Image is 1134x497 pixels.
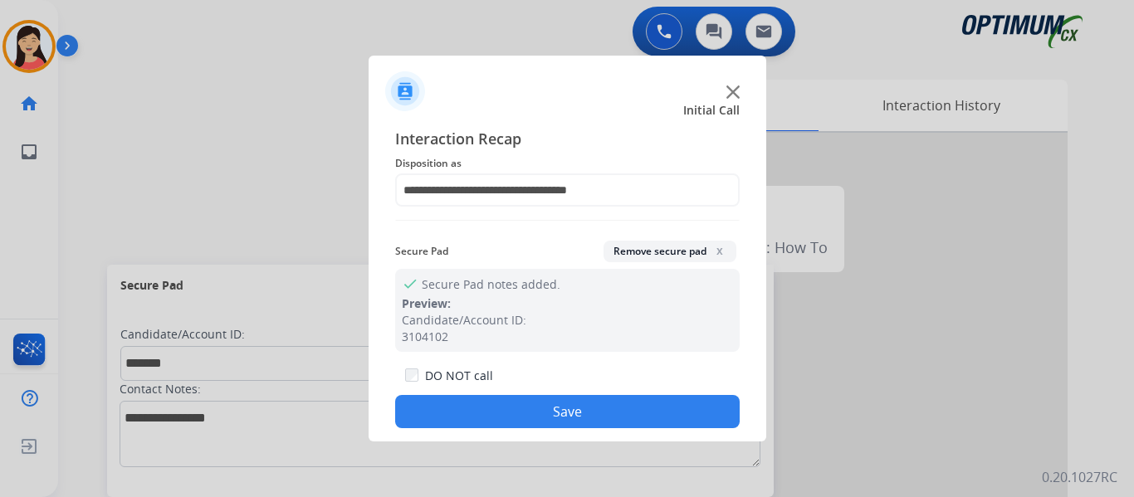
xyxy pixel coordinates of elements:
[395,153,740,173] span: Disposition as
[402,312,733,345] div: Candidate/Account ID: 3104102
[1042,467,1117,487] p: 0.20.1027RC
[395,127,740,153] span: Interaction Recap
[395,395,740,428] button: Save
[395,241,448,261] span: Secure Pad
[395,269,740,352] div: Secure Pad notes added.
[385,71,425,111] img: contactIcon
[604,241,736,262] button: Remove secure padx
[683,102,740,119] span: Initial Call
[395,220,740,221] img: contact-recap-line.svg
[402,275,415,289] mat-icon: check
[425,368,493,384] label: DO NOT call
[402,295,451,311] span: Preview:
[713,244,726,257] span: x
